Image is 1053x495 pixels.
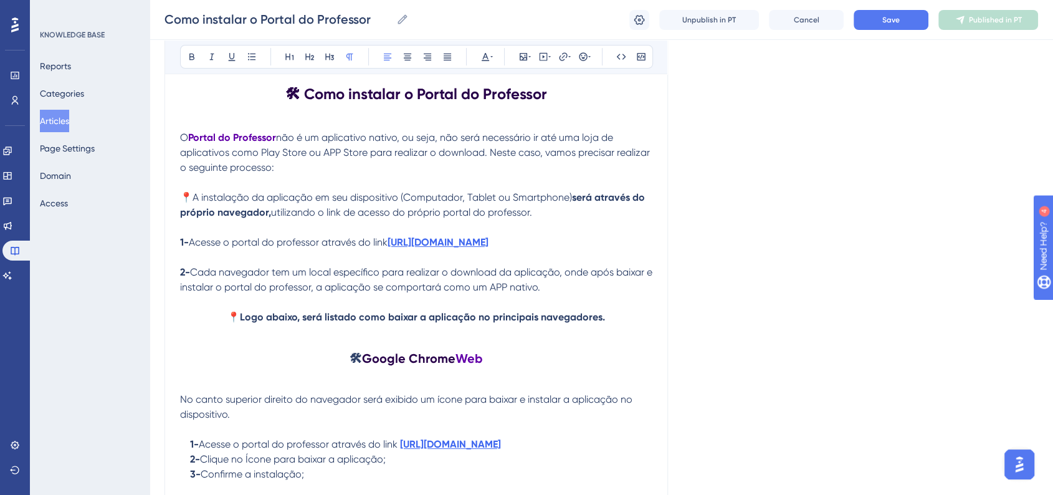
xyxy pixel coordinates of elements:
span: Confirme a instalação;​ [201,468,304,480]
strong: Web [455,351,483,366]
iframe: UserGuiding AI Assistant Launcher [1001,446,1038,483]
button: Unpublish in PT [659,10,759,30]
button: Categories [40,82,84,105]
button: Access [40,192,68,214]
span: 📍A instalação da aplicação em seu dispositivo (Computador, Tablet ou Smartphone) [180,191,572,203]
button: Published in PT [938,10,1038,30]
span: Cada navegador tem um local específico para realizar o download da aplicação, onde após baixar e ... [180,266,655,293]
strong: 2- [190,453,200,465]
button: Reports [40,55,71,77]
span: Published in PT [969,15,1022,25]
button: Save [854,10,928,30]
strong: 🛠 [350,351,362,366]
strong: 2- [180,266,190,278]
div: KNOWLEDGE BASE [40,30,105,40]
strong: 1- [190,438,199,450]
span: Clique no Ícone para baixar a aplicação;​ [200,453,386,465]
button: Domain [40,165,71,187]
strong: 3- [190,468,201,480]
button: Cancel [769,10,844,30]
strong: 📍Logo abaixo, será listado como baixar a aplicação no principais navegadores.​ [227,311,605,323]
div: 4 [87,6,90,16]
a: [URL][DOMAIN_NAME] [388,236,488,248]
input: Article Name [164,11,391,28]
span: Acesse o portal do professor através do link [189,236,388,248]
a: [URL][DOMAIN_NAME] [400,438,501,450]
span: utilizando o link de acesso do próprio portal do professor. ​ [271,206,535,218]
span: não é um aplicativo nativo, ou seja, não será necessário ir até uma loja de aplicativos como Play... [180,132,652,173]
span: No canto superior direito do navegador será exibido um ícone para baixar e instalar a aplicação n... [180,393,635,420]
span: Save [882,15,900,25]
button: Page Settings [40,137,95,160]
strong: 1- [180,236,189,248]
span: Cancel [794,15,819,25]
strong: 🛠 Como instalar o Portal do Professor [285,85,547,103]
span: Unpublish in PT [682,15,736,25]
button: Articles [40,110,69,132]
span: O [180,132,188,143]
span: Need Help? [29,3,78,18]
strong: Portal do Professor [188,132,276,143]
strong: Google Chrome [362,351,455,366]
span: Acesse o portal do professor através do link [199,438,398,450]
